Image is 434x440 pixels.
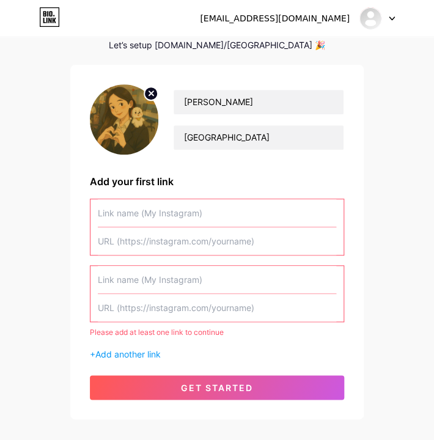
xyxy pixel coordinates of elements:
button: get started [90,375,344,400]
span: Add another link [95,349,161,359]
div: Let’s setup [DOMAIN_NAME]/[GEOGRAPHIC_DATA] 🎉 [70,40,364,50]
input: bio [174,125,344,150]
input: URL (https://instagram.com/yourname) [98,294,336,321]
div: [EMAIL_ADDRESS][DOMAIN_NAME] [200,12,350,25]
input: Link name (My Instagram) [98,199,336,227]
input: Link name (My Instagram) [98,266,336,293]
input: URL (https://instagram.com/yourname) [98,227,336,255]
input: Your name [174,90,344,114]
span: get started [181,383,253,393]
div: Add your first link [90,174,344,189]
img: chinchinbanhang [359,7,382,30]
div: Please add at least one link to continue [90,327,344,338]
div: + [90,348,344,361]
img: profile pic [90,84,158,155]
